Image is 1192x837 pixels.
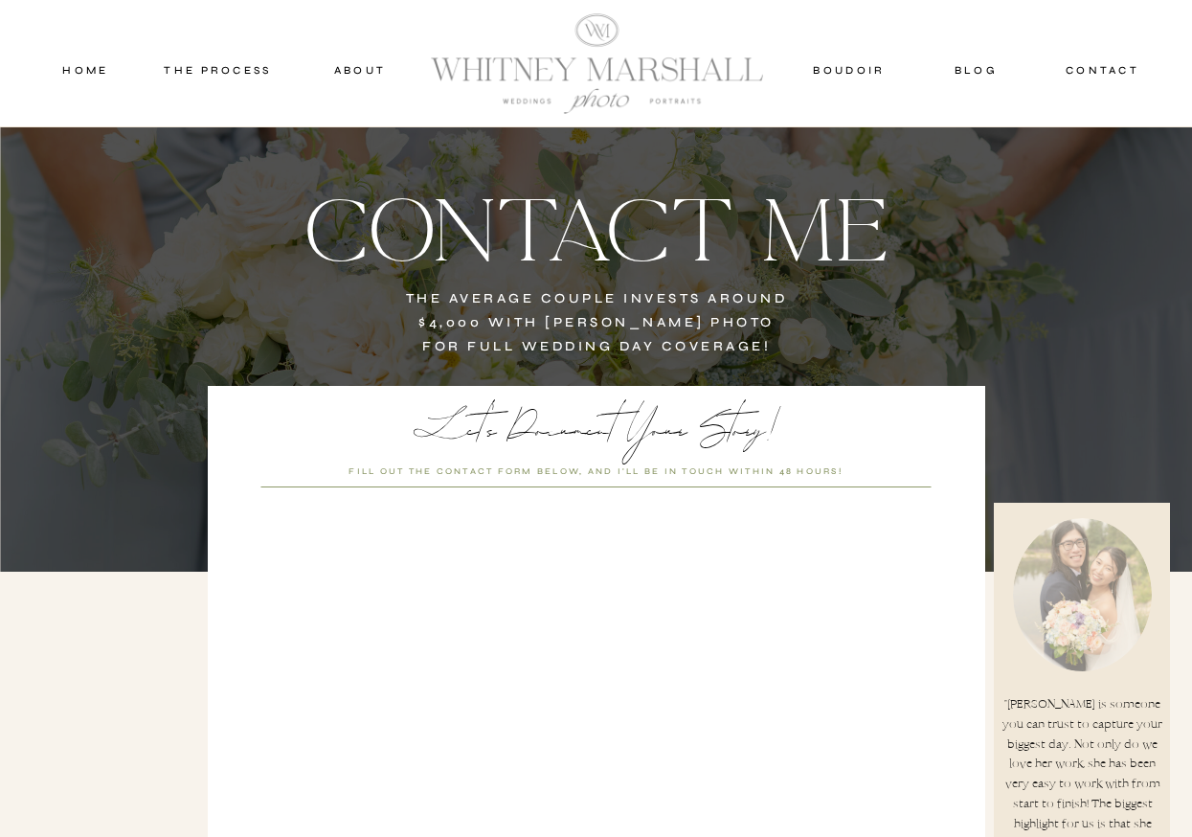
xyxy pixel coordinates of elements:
[934,61,1019,79] a: blog
[1058,61,1148,79] a: contact
[313,61,408,79] a: about
[45,61,127,79] a: home
[400,286,794,362] h3: the average couple invests around $4,000 with [PERSON_NAME] photo for full wedding day coverage!
[811,61,888,79] a: boudoir
[161,61,276,79] a: THE PROCESS
[264,396,929,447] p: Let’s document your Story!
[311,464,882,481] h3: fill out the contact form below, and i'll be in touch within 48 hours!
[196,184,998,271] div: contact me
